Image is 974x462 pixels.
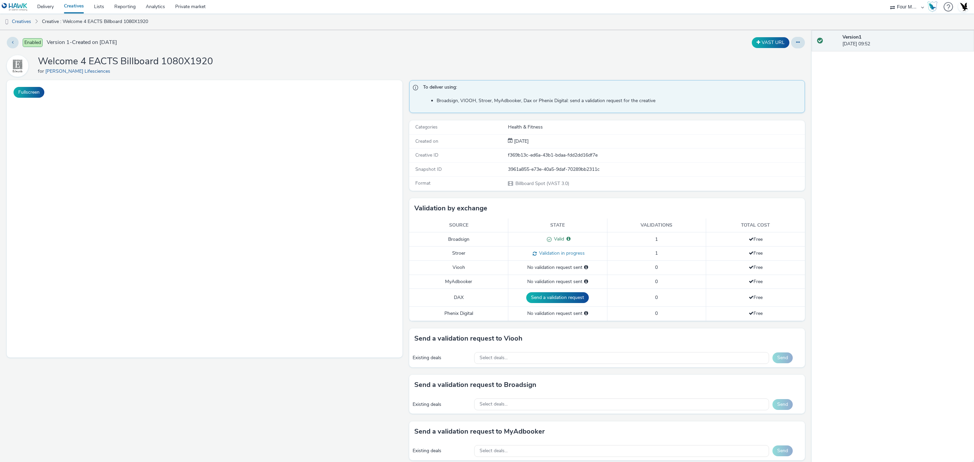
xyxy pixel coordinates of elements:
img: Edwards Lifesciences [8,56,27,76]
th: Source [409,218,508,232]
button: VAST URL [752,37,789,48]
span: Select deals... [480,448,508,454]
div: Existing deals [413,401,471,408]
a: Edwards Lifesciences [7,63,31,69]
td: MyAdbooker [409,275,508,288]
div: Existing deals [413,354,471,361]
span: Snapshot ID [415,166,442,172]
span: for [38,68,45,74]
img: Account UK [958,2,969,12]
td: Broadsign [409,232,508,247]
span: Enabled [23,38,43,47]
span: Free [749,250,763,256]
img: Hawk Academy [927,1,937,12]
h1: Welcome 4 EACTS Billboard 1080X1920 [38,55,213,68]
img: dooh [3,19,10,25]
div: Existing deals [413,447,471,454]
span: [DATE] [513,138,529,144]
div: No validation request sent [512,264,604,271]
span: Free [749,294,763,301]
span: Validation in progress [537,250,585,256]
td: DAX [409,288,508,306]
span: Creative ID [415,152,438,158]
span: Select deals... [480,401,508,407]
span: 0 [655,294,658,301]
span: Created on [415,138,438,144]
div: [DATE] 09:52 [842,34,969,48]
th: Total cost [706,218,805,232]
div: No validation request sent [512,310,604,317]
div: Please select a deal below and click on Send to send a validation request to Viooh. [584,264,588,271]
td: Viooh [409,261,508,275]
h3: Send a validation request to Broadsign [414,380,536,390]
button: Send [772,445,793,456]
button: Fullscreen [14,87,44,98]
span: Free [749,310,763,317]
div: Duplicate the creative as a VAST URL [750,37,791,48]
span: Free [749,236,763,242]
span: Select deals... [480,355,508,361]
img: undefined Logo [2,3,28,11]
strong: Version 1 [842,34,861,40]
span: 1 [655,236,658,242]
span: 1 [655,250,658,256]
a: Hawk Academy [927,1,940,12]
div: Health & Fitness [508,124,804,131]
span: 0 [655,264,658,271]
span: 0 [655,278,658,285]
td: Phenix Digital [409,307,508,321]
h3: Send a validation request to MyAdbooker [414,426,545,437]
li: Broadsign, VIOOH, Stroer, MyAdbooker, Dax or Phenix Digital: send a validation request for the cr... [437,97,801,104]
span: 0 [655,310,658,317]
div: Creation 06 October 2025, 09:52 [513,138,529,145]
td: Stroer [409,247,508,261]
button: Send a validation request [526,292,589,303]
div: No validation request sent [512,278,604,285]
span: To deliver using: [423,84,798,93]
span: Free [749,278,763,285]
div: f369b13c-ed6a-43b1-bdaa-fdd2dd16df7e [508,152,804,159]
span: Billboard Spot (VAST 3.0) [515,180,569,187]
div: Please select a deal below and click on Send to send a validation request to Phenix Digital. [584,310,588,317]
span: Categories [415,124,438,130]
div: 3961a855-e73e-40a5-9daf-70289bb2311c [508,166,804,173]
h3: Send a validation request to Viooh [414,333,523,344]
a: Creative : Welcome 4 EACTS Billboard 1080X1920 [39,14,152,30]
span: Format [415,180,431,186]
span: Free [749,264,763,271]
button: Send [772,352,793,363]
th: State [508,218,607,232]
span: Valid [552,236,564,242]
a: [PERSON_NAME] Lifesciences [45,68,113,74]
th: Validations [607,218,706,232]
h3: Validation by exchange [414,203,487,213]
button: Send [772,399,793,410]
div: Please select a deal below and click on Send to send a validation request to MyAdbooker. [584,278,588,285]
span: Version 1 - Created on [DATE] [47,39,117,46]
